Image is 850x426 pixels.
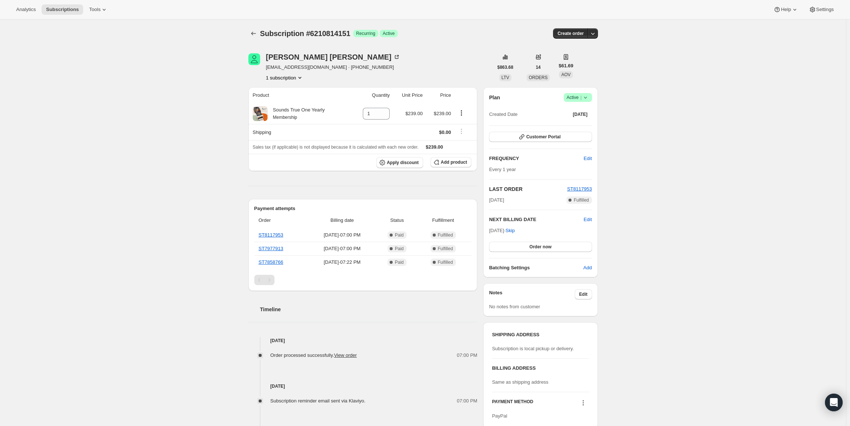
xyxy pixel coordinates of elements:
[309,217,375,224] span: Billing date
[270,398,366,404] span: Subscription reminder email sent via Klaviyo.
[530,244,552,250] span: Order now
[526,134,560,140] span: Customer Portal
[46,7,79,13] span: Subscriptions
[506,227,515,234] span: Skip
[489,228,515,233] span: [DATE] ·
[405,111,423,116] span: $239.00
[259,259,283,265] a: ST7858766
[584,155,592,162] span: Edit
[270,352,357,358] span: Order processed successfully.
[259,246,283,251] a: ST7977913
[492,379,548,385] span: Same as shipping address
[567,186,592,192] a: ST8117953
[253,106,268,121] img: product img
[457,352,478,359] span: 07:00 PM
[567,94,589,101] span: Active
[804,4,838,15] button: Settings
[273,115,297,120] small: Membership
[266,74,304,81] button: Product actions
[575,289,592,299] button: Edit
[387,160,419,166] span: Apply discount
[574,197,589,203] span: Fulfilled
[583,264,592,271] span: Add
[579,153,596,164] button: Edit
[439,129,451,135] span: $0.00
[497,64,513,70] span: $863.68
[579,291,588,297] span: Edit
[567,185,592,193] button: ST8117953
[253,145,419,150] span: Sales tax (if applicable) is not displayed because it is calculated with each new order.
[438,232,453,238] span: Fulfilled
[268,106,325,121] div: Sounds True One Yearly
[441,159,467,165] span: Add product
[392,87,425,103] th: Unit Price
[434,111,451,116] span: $239.00
[248,28,259,39] button: Subscriptions
[456,127,467,135] button: Shipping actions
[769,4,803,15] button: Help
[426,144,443,150] span: $239.00
[248,124,351,140] th: Shipping
[489,111,517,118] span: Created Date
[395,259,404,265] span: Paid
[573,111,588,117] span: [DATE]
[248,87,351,103] th: Product
[425,87,453,103] th: Price
[334,352,357,358] a: View order
[489,242,592,252] button: Order now
[557,31,584,36] span: Create order
[395,232,404,238] span: Paid
[580,95,581,100] span: |
[438,246,453,252] span: Fulfilled
[259,232,283,238] a: ST8117953
[254,212,307,228] th: Order
[309,231,375,239] span: [DATE] · 07:00 PM
[492,399,533,409] h3: PAYMENT METHOD
[42,4,83,15] button: Subscriptions
[457,397,478,405] span: 07:00 PM
[395,246,404,252] span: Paid
[254,205,472,212] h2: Payment attempts
[553,28,588,39] button: Create order
[12,4,40,15] button: Analytics
[561,72,570,77] span: AOV
[254,275,472,285] nav: Pagination
[16,7,36,13] span: Analytics
[489,289,575,299] h3: Notes
[529,75,548,80] span: ORDERS
[431,157,471,167] button: Add product
[492,346,574,351] span: Subscription is local pickup or delivery.
[492,331,589,338] h3: SHIPPING ADDRESS
[492,365,589,372] h3: BILLING ADDRESS
[536,64,541,70] span: 14
[569,109,592,120] button: [DATE]
[456,109,467,117] button: Product actions
[501,225,519,237] button: Skip
[85,4,112,15] button: Tools
[383,31,395,36] span: Active
[89,7,100,13] span: Tools
[584,216,592,223] button: Edit
[825,394,843,411] div: Open Intercom Messenger
[266,53,400,61] div: [PERSON_NAME] [PERSON_NAME]
[419,217,467,224] span: Fulfillment
[502,75,509,80] span: LTV
[781,7,791,13] span: Help
[309,245,375,252] span: [DATE] · 07:00 PM
[248,53,260,65] span: Valerie Byrne
[489,94,500,101] h2: Plan
[531,62,545,72] button: 14
[248,337,478,344] h4: [DATE]
[266,64,400,71] span: [EMAIL_ADDRESS][DOMAIN_NAME] · [PHONE_NUMBER]
[579,262,596,274] button: Add
[492,413,507,419] span: PayPal
[376,157,423,168] button: Apply discount
[260,29,350,38] span: Subscription #6210814151
[309,259,375,266] span: [DATE] · 07:22 PM
[559,62,573,70] span: $61.69
[489,196,504,204] span: [DATE]
[356,31,375,36] span: Recurring
[489,216,584,223] h2: NEXT BILLING DATE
